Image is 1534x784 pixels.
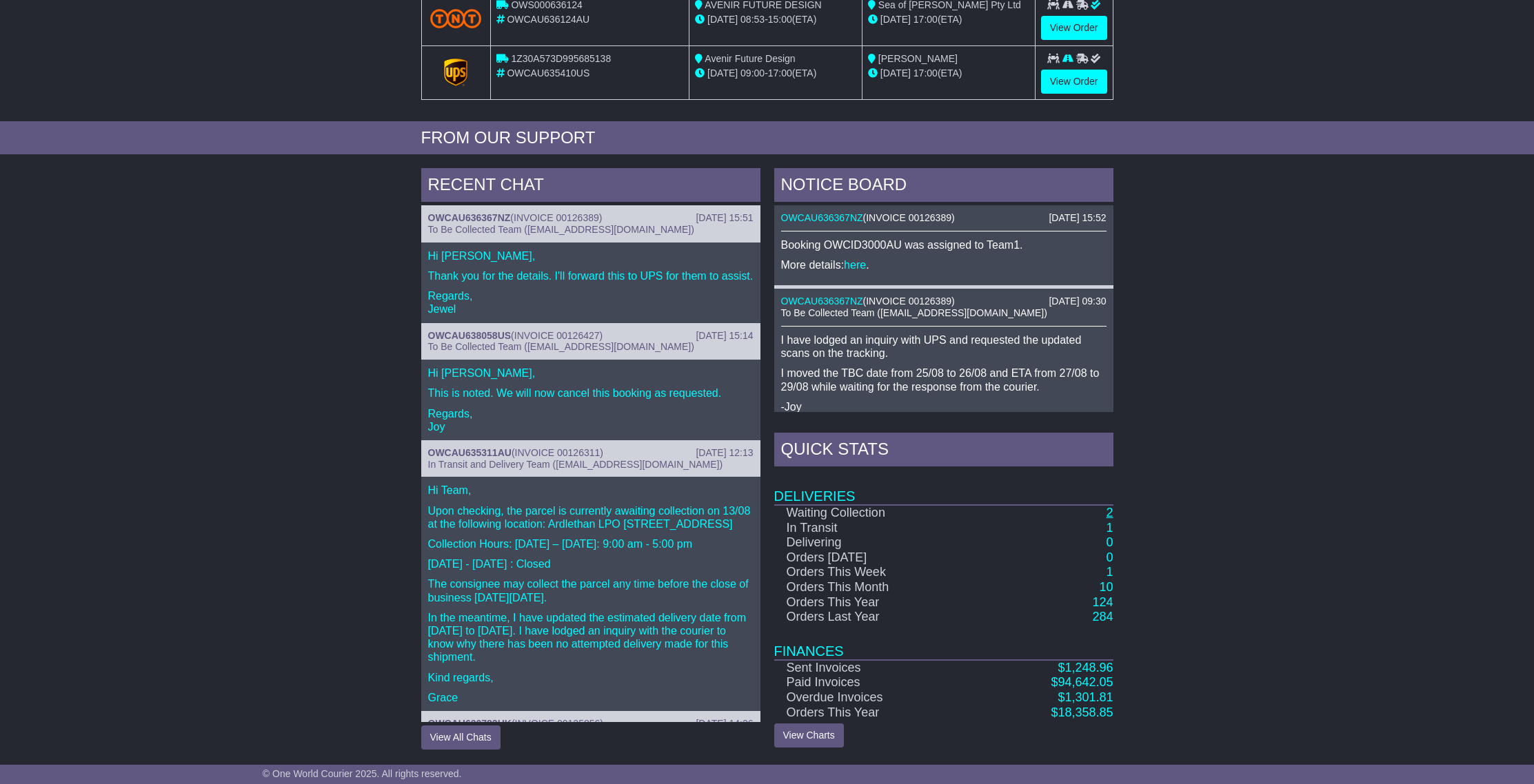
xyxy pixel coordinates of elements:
p: More details: . [781,258,1107,271]
a: 0 [1106,535,1113,549]
span: In Transit and Delivery Team ([EMAIL_ADDRESS][DOMAIN_NAME]) [428,459,723,470]
div: [DATE] 15:51 [696,212,753,224]
span: 08:53 [740,14,765,25]
span: 15:00 [768,14,792,25]
td: Overdue Invoices [774,690,980,705]
span: 18,358.85 [1058,705,1113,719]
p: I have lodged an inquiry with UPS and requested the updated scans on the tracking. [781,333,1107,360]
div: [DATE] 12:13 [696,447,753,459]
td: Orders This Month [774,580,980,595]
td: Orders This Week [774,565,980,580]
span: INVOICE 00126427 [514,330,600,341]
span: 1,301.81 [1064,690,1113,704]
a: 2 [1106,506,1113,519]
p: The consignee may collect the parcel any time before the close of business [DATE][DATE]. [428,577,754,604]
div: FROM OUR SUPPORT [421,128,1113,148]
a: OWCAU636367NZ [428,212,511,223]
img: TNT_Domestic.png [430,9,482,28]
span: To Be Collected Team ([EMAIL_ADDRESS][DOMAIN_NAME]) [428,224,694,235]
button: View All Chats [421,725,501,750]
a: OWCAU638058US [428,330,512,341]
p: Grace [428,691,754,704]
span: Avenir Future Design [705,53,795,64]
p: Regards, Joy [428,407,754,433]
p: Booking OWCID3000AU was assigned to Team1. [781,238,1107,251]
p: In the meantime, I have updated the estimated delivery date from [DATE] to [DATE]. I have lodged ... [428,611,754,664]
a: 0 [1106,550,1113,564]
div: [DATE] 14:26 [696,718,753,730]
a: 124 [1092,595,1113,609]
p: Upon checking, the parcel is currently awaiting collection on 13/08 at the following location: Ar... [428,504,754,530]
td: Orders This Year [774,705,980,721]
img: GetCarrierServiceLogo [444,59,467,86]
div: ( ) [781,212,1107,224]
div: (ETA) [868,12,1029,27]
div: - (ETA) [695,66,856,81]
td: Orders [DATE] [774,550,980,566]
div: ( ) [428,447,754,459]
span: OWCAU635410US [507,68,589,79]
span: 09:00 [740,68,765,79]
p: Regards, Jewel [428,289,754,316]
span: 1Z30A573D995685138 [511,53,611,64]
td: Delivering [774,535,980,550]
td: Waiting Collection [774,505,980,521]
span: © One World Courier 2025. All rights reserved. [263,768,462,779]
td: Paid Invoices [774,675,980,690]
span: [PERSON_NAME] [878,53,958,64]
span: INVOICE 00126311 [515,447,601,458]
div: ( ) [781,296,1107,307]
p: Hi [PERSON_NAME], [428,367,754,380]
a: View Order [1041,70,1107,94]
td: Sent Invoices [774,660,980,676]
a: $1,248.96 [1058,661,1113,674]
p: This is noted. We will now cancel this booking as requested. [428,386,754,400]
span: INVOICE 00125856 [515,718,601,729]
span: [DATE] [880,14,911,25]
p: -Joy [781,400,1107,413]
a: 284 [1092,610,1113,623]
p: [DATE] - [DATE] : Closed [428,557,754,570]
div: Quick Stats [774,433,1113,470]
span: [DATE] [707,14,738,25]
a: $1,301.81 [1058,690,1113,704]
span: [DATE] [707,68,738,79]
span: To Be Collected Team ([EMAIL_ADDRESS][DOMAIN_NAME]) [428,341,694,352]
span: INVOICE 00126389 [866,296,951,307]
span: To Be Collected Team ([EMAIL_ADDRESS][DOMAIN_NAME]) [781,307,1047,318]
p: Kind regards, [428,671,754,684]
span: 17:00 [914,14,938,25]
a: View Charts [774,723,844,747]
span: 94,642.05 [1058,675,1113,689]
a: 1 [1106,521,1113,535]
td: In Transit [774,521,980,536]
a: 1 [1106,565,1113,579]
td: Orders This Year [774,595,980,610]
span: OWCAU636124AU [507,14,589,25]
a: OWCAU620783HK [428,718,512,729]
p: Hi [PERSON_NAME], [428,249,754,262]
span: INVOICE 00126389 [866,212,951,223]
span: 1,248.96 [1064,661,1113,674]
p: Thank you for the details. I'll forward this to UPS for them to assist. [428,269,754,282]
a: OWCAU635311AU [428,447,512,458]
div: (ETA) [868,66,1029,81]
p: Hi Team, [428,484,754,497]
span: [DATE] [880,68,911,79]
td: Finances [774,625,1113,660]
a: $94,642.05 [1051,675,1113,689]
a: OWCAU636367NZ [781,296,863,307]
div: ( ) [428,212,754,224]
span: 17:00 [914,68,938,79]
td: Orders Last Year [774,610,980,625]
a: OWCAU636367NZ [781,212,863,223]
td: Deliveries [774,470,1113,505]
a: here [844,259,866,271]
div: ( ) [428,330,754,342]
a: $18,358.85 [1051,705,1113,719]
p: Collection Hours: [DATE] – [DATE]: 9:00 am - 5:00 pm [428,537,754,550]
div: [DATE] 09:30 [1049,296,1106,307]
div: RECENT CHAT [421,168,760,205]
div: [DATE] 15:52 [1049,212,1106,224]
div: [DATE] 15:14 [696,330,753,342]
